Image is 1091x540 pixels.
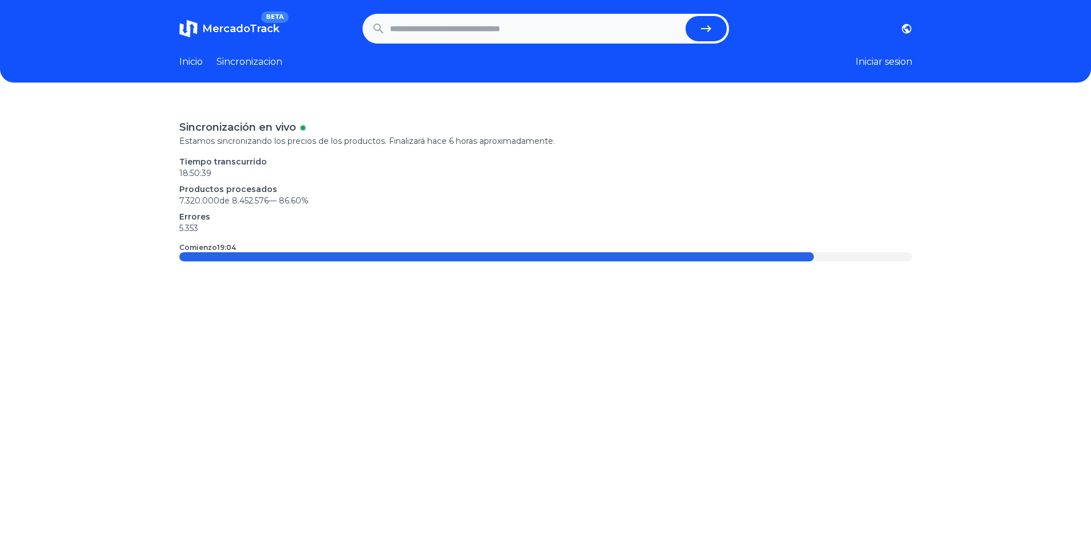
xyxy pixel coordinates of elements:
time: 18:50:39 [179,168,211,178]
a: Inicio [179,55,203,69]
p: 5.353 [179,222,912,234]
p: 7.320.000 de 8.452.576 — [179,195,912,206]
p: Tiempo transcurrido [179,156,912,167]
p: Estamos sincronizando los precios de los productos. Finalizará hace 6 horas aproximadamente. [179,135,912,147]
span: 86.60 % [279,195,309,206]
a: MercadoTrackBETA [179,19,279,38]
button: Iniciar sesion [856,55,912,69]
a: Sincronizacion [216,55,282,69]
span: BETA [261,11,288,23]
span: MercadoTrack [202,22,279,35]
time: 19:04 [217,243,236,252]
p: Productos procesados [179,183,912,195]
img: MercadoTrack [179,19,198,38]
p: Sincronización en vivo [179,119,296,135]
p: Errores [179,211,912,222]
p: Comienzo [179,243,236,252]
